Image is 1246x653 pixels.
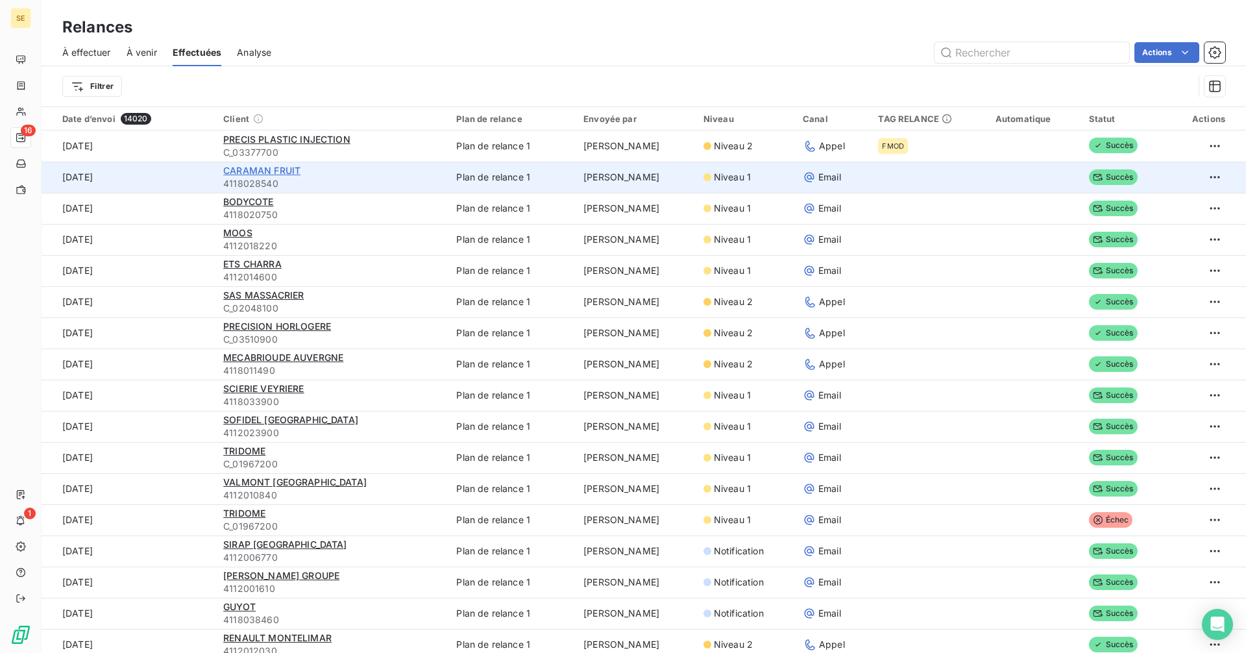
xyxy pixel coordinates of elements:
[1089,574,1138,590] span: Succès
[882,142,904,150] span: FMOD
[714,638,753,651] span: Niveau 2
[1089,325,1138,341] span: Succès
[819,638,845,651] span: Appel
[448,286,576,317] td: Plan de relance 1
[223,271,441,284] span: 4112014600
[223,146,441,159] span: C_03377700
[1089,543,1138,559] span: Succès
[127,46,157,59] span: À venir
[703,114,787,124] div: Niveau
[576,567,696,598] td: [PERSON_NAME]
[121,113,151,125] span: 14020
[10,624,31,645] img: Logo LeanPay
[818,482,841,495] span: Email
[448,255,576,286] td: Plan de relance 1
[42,411,215,442] td: [DATE]
[714,358,753,371] span: Niveau 2
[1089,263,1138,278] span: Succès
[223,445,265,456] span: TRIDOME
[1089,388,1138,403] span: Succès
[42,349,215,380] td: [DATE]
[714,482,751,495] span: Niveau 1
[714,326,753,339] span: Niveau 2
[714,513,751,526] span: Niveau 1
[223,321,331,332] span: PRECISION HORLOGERE
[818,389,841,402] span: Email
[24,508,36,519] span: 1
[223,258,282,269] span: ETS CHARRA
[576,255,696,286] td: [PERSON_NAME]
[223,489,441,502] span: 4112010840
[576,380,696,411] td: [PERSON_NAME]
[223,290,304,301] span: SAS MASSACRIER
[1173,114,1225,124] div: Actions
[448,317,576,349] td: Plan de relance 1
[173,46,222,59] span: Effectuées
[714,202,751,215] span: Niveau 1
[583,114,688,124] div: Envoyée par
[818,264,841,277] span: Email
[576,193,696,224] td: [PERSON_NAME]
[223,613,441,626] span: 4118038460
[62,113,208,125] div: Date d’envoi
[576,349,696,380] td: [PERSON_NAME]
[448,130,576,162] td: Plan de relance 1
[223,114,249,124] span: Client
[42,130,215,162] td: [DATE]
[42,473,215,504] td: [DATE]
[1089,450,1138,465] span: Succès
[448,224,576,255] td: Plan de relance 1
[448,349,576,380] td: Plan de relance 1
[714,576,764,589] span: Notification
[223,302,441,315] span: C_02048100
[818,420,841,433] span: Email
[1089,356,1138,372] span: Succès
[223,476,367,487] span: VALMONT [GEOGRAPHIC_DATA]
[448,162,576,193] td: Plan de relance 1
[1202,609,1233,640] div: Open Intercom Messenger
[878,114,979,124] div: TAG RELANCE
[819,140,845,153] span: Appel
[42,286,215,317] td: [DATE]
[223,458,441,471] span: C_01967200
[448,193,576,224] td: Plan de relance 1
[42,567,215,598] td: [DATE]
[1134,42,1199,63] button: Actions
[1089,512,1133,528] span: Échec
[448,411,576,442] td: Plan de relance 1
[448,473,576,504] td: Plan de relance 1
[576,442,696,473] td: [PERSON_NAME]
[223,240,441,253] span: 4112018220
[576,411,696,442] td: [PERSON_NAME]
[576,130,696,162] td: [PERSON_NAME]
[223,632,332,643] span: RENAULT MONTELIMAR
[714,295,753,308] span: Niveau 2
[996,114,1073,124] div: Automatique
[223,395,441,408] span: 4118033900
[223,208,441,221] span: 4118020750
[1089,294,1138,310] span: Succès
[42,504,215,536] td: [DATE]
[21,125,36,136] span: 16
[1089,419,1138,434] span: Succès
[714,233,751,246] span: Niveau 1
[714,264,751,277] span: Niveau 1
[714,451,751,464] span: Niveau 1
[448,567,576,598] td: Plan de relance 1
[818,202,841,215] span: Email
[818,607,841,620] span: Email
[448,442,576,473] td: Plan de relance 1
[223,582,441,595] span: 4112001610
[1089,138,1138,153] span: Succès
[223,551,441,564] span: 4112006770
[1089,232,1138,247] span: Succès
[714,140,753,153] span: Niveau 2
[223,570,339,581] span: [PERSON_NAME] GROUPE
[42,380,215,411] td: [DATE]
[819,295,845,308] span: Appel
[818,171,841,184] span: Email
[223,426,441,439] span: 4112023900
[62,76,122,97] button: Filtrer
[1089,114,1158,124] div: Statut
[576,224,696,255] td: [PERSON_NAME]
